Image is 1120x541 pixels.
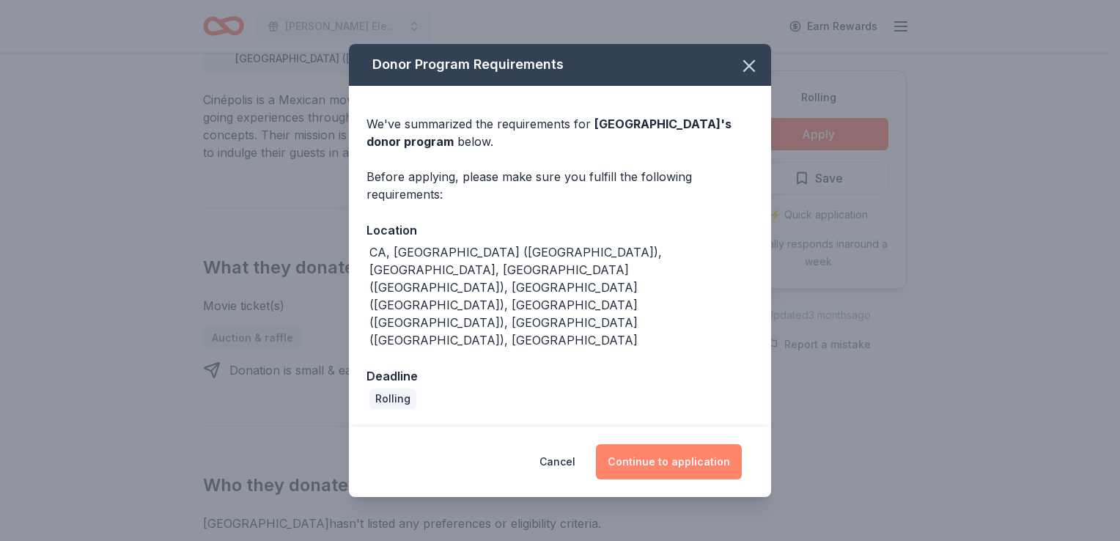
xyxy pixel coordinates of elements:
button: Continue to application [596,444,742,479]
div: Rolling [369,389,416,409]
div: Before applying, please make sure you fulfill the following requirements: [366,168,754,203]
button: Cancel [539,444,575,479]
div: Donor Program Requirements [349,44,771,86]
div: CA, [GEOGRAPHIC_DATA] ([GEOGRAPHIC_DATA]), [GEOGRAPHIC_DATA], [GEOGRAPHIC_DATA] ([GEOGRAPHIC_DATA... [369,243,754,349]
div: Deadline [366,367,754,386]
div: We've summarized the requirements for below. [366,115,754,150]
div: Location [366,221,754,240]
